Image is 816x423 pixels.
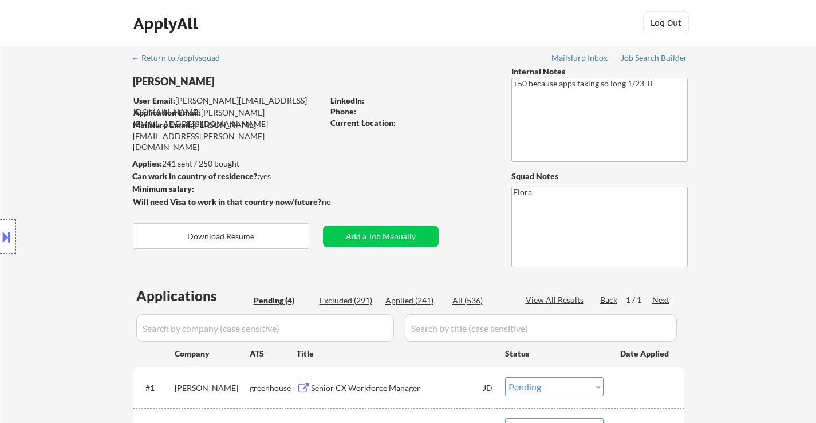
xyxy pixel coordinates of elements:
div: [PERSON_NAME] [133,74,368,89]
div: View All Results [526,294,587,306]
div: ← Return to /applysquad [132,54,231,62]
strong: Will need Visa to work in that country now/future?: [133,197,324,207]
div: All (536) [452,295,510,306]
div: [PERSON_NAME][EMAIL_ADDRESS][PERSON_NAME][DOMAIN_NAME] [133,119,323,153]
a: ← Return to /applysquad [132,53,231,65]
a: Job Search Builder [621,53,688,65]
div: Senior CX Workforce Manager [311,382,484,394]
div: Internal Notes [511,66,688,77]
div: 241 sent / 250 bought [132,158,323,169]
div: Squad Notes [511,171,688,182]
div: greenhouse [250,382,297,394]
div: Excluded (291) [320,295,377,306]
div: Company [175,348,250,359]
strong: Phone: [330,106,356,116]
div: ATS [250,348,297,359]
div: Title [297,348,494,359]
button: Log Out [643,11,689,34]
button: Add a Job Manually [323,226,439,247]
strong: LinkedIn: [330,96,364,105]
div: yes [132,171,320,182]
a: Mailslurp Inbox [551,53,609,65]
div: Job Search Builder [621,54,688,62]
div: no [322,196,354,208]
div: ApplyAll [133,14,201,33]
div: Next [652,294,671,306]
div: [PERSON_NAME][EMAIL_ADDRESS][DOMAIN_NAME] [133,95,323,117]
div: [PERSON_NAME] [175,382,250,394]
div: Date Applied [620,348,671,359]
button: Download Resume [133,223,309,249]
input: Search by company (case sensitive) [136,314,394,342]
div: [PERSON_NAME][EMAIL_ADDRESS][DOMAIN_NAME] [133,107,323,129]
input: Search by title (case sensitive) [405,314,677,342]
strong: Current Location: [330,118,396,128]
div: Pending (4) [254,295,311,306]
div: Applied (241) [385,295,443,306]
div: Status [505,343,604,363]
div: Back [600,294,618,306]
div: JD [483,377,494,398]
div: 1 / 1 [626,294,652,306]
div: Mailslurp Inbox [551,54,609,62]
